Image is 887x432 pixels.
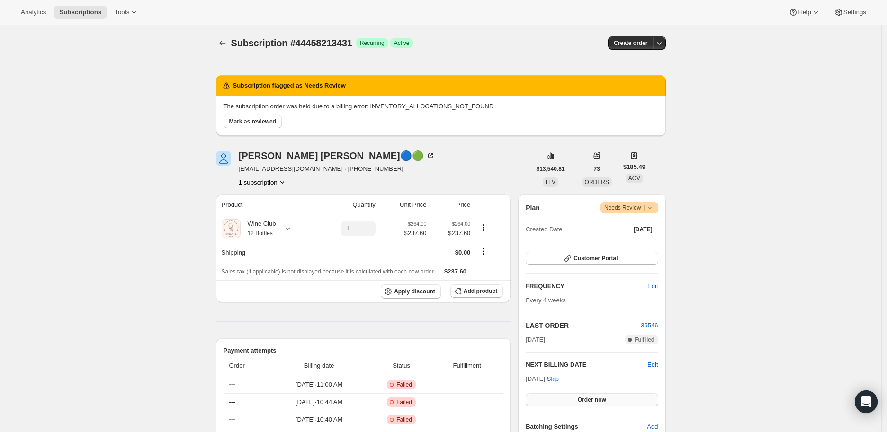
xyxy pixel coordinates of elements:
span: Failed [396,398,412,406]
th: Shipping [216,242,315,263]
h2: LAST ORDER [526,321,641,330]
span: Analytics [21,9,46,16]
span: Status [372,361,431,370]
span: [DATE] [634,226,653,233]
div: Wine Club [241,219,276,238]
span: Edit [647,282,658,291]
p: The subscription order was held due to a billing error: INVENTORY_ALLOCATIONS_NOT_FOUND [224,102,658,111]
button: 73 [588,162,606,176]
span: Order now [578,396,606,404]
small: $264.00 [408,221,426,227]
span: $0.00 [455,249,471,256]
span: Created Date [526,225,562,234]
span: Tools [115,9,129,16]
span: Failed [396,381,412,388]
button: Add product [450,284,503,298]
span: AOV [628,175,640,182]
button: Product actions [239,177,287,187]
h2: Payment attempts [224,346,503,355]
button: Subscriptions [54,6,107,19]
img: product img [222,219,241,238]
span: [DATE] [526,335,545,344]
span: LTV [546,179,555,185]
span: 73 [594,165,600,173]
span: --- [229,398,235,406]
span: Fulfillment [437,361,497,370]
button: Tools [109,6,144,19]
span: $13,540.81 [537,165,565,173]
span: Apply discount [394,288,435,295]
button: Analytics [15,6,52,19]
span: Needs Review [604,203,654,212]
button: Help [783,6,826,19]
span: Active [394,39,410,47]
span: $237.60 [432,229,470,238]
button: Edit [642,279,663,294]
h6: Batching Settings [526,422,647,432]
span: Fulfilled [635,336,654,344]
span: ORDERS [585,179,609,185]
span: Customer Portal [573,255,618,262]
th: Unit Price [378,194,430,215]
span: --- [229,381,235,388]
small: $264.00 [452,221,470,227]
button: 39546 [641,321,658,330]
button: Create order [608,36,653,50]
h2: NEXT BILLING DATE [526,360,647,370]
h2: Plan [526,203,540,212]
button: Order now [526,393,658,406]
span: [DATE] · [526,375,559,382]
span: [DATE] · 11:00 AM [272,380,366,389]
span: $237.60 [444,268,466,275]
span: Help [798,9,811,16]
span: $185.49 [623,162,645,172]
span: Mark as reviewed [229,118,276,125]
span: Failed [396,416,412,423]
span: Skip [547,374,559,384]
span: Subscription #44458213431 [231,38,352,48]
span: Recurring [360,39,385,47]
span: $237.60 [404,229,426,238]
span: Add [647,422,658,432]
h2: FREQUENCY [526,282,647,291]
button: Subscriptions [216,36,229,50]
span: Subscriptions [59,9,101,16]
th: Product [216,194,315,215]
th: Quantity [315,194,378,215]
span: --- [229,416,235,423]
small: 12 Bottles [248,230,273,237]
button: Apply discount [381,284,441,299]
span: [EMAIL_ADDRESS][DOMAIN_NAME] · [PHONE_NUMBER] [239,164,435,174]
span: Create order [614,39,647,47]
span: Every 4 weeks [526,297,566,304]
span: Billing date [272,361,366,370]
h2: Subscription flagged as Needs Review [233,81,346,90]
span: [DATE] · 10:44 AM [272,397,366,407]
button: $13,540.81 [531,162,571,176]
button: Edit [647,360,658,370]
span: Sales tax (if applicable) is not displayed because it is calculated with each new order. [222,268,435,275]
th: Price [429,194,473,215]
span: Sarah Farrell🔵🟢 [216,151,231,166]
span: Add product [464,287,497,295]
button: Settings [828,6,872,19]
button: Mark as reviewed [224,115,282,128]
span: [DATE] · 10:40 AM [272,415,366,424]
button: Customer Portal [526,252,658,265]
div: [PERSON_NAME] [PERSON_NAME]🔵🟢 [239,151,435,160]
a: 39546 [641,322,658,329]
span: | [643,204,645,212]
button: Shipping actions [476,246,491,256]
button: Skip [541,371,564,387]
button: Product actions [476,222,491,233]
span: Settings [843,9,866,16]
div: Open Intercom Messenger [855,390,878,413]
th: Order [224,355,269,376]
button: [DATE] [628,223,658,236]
